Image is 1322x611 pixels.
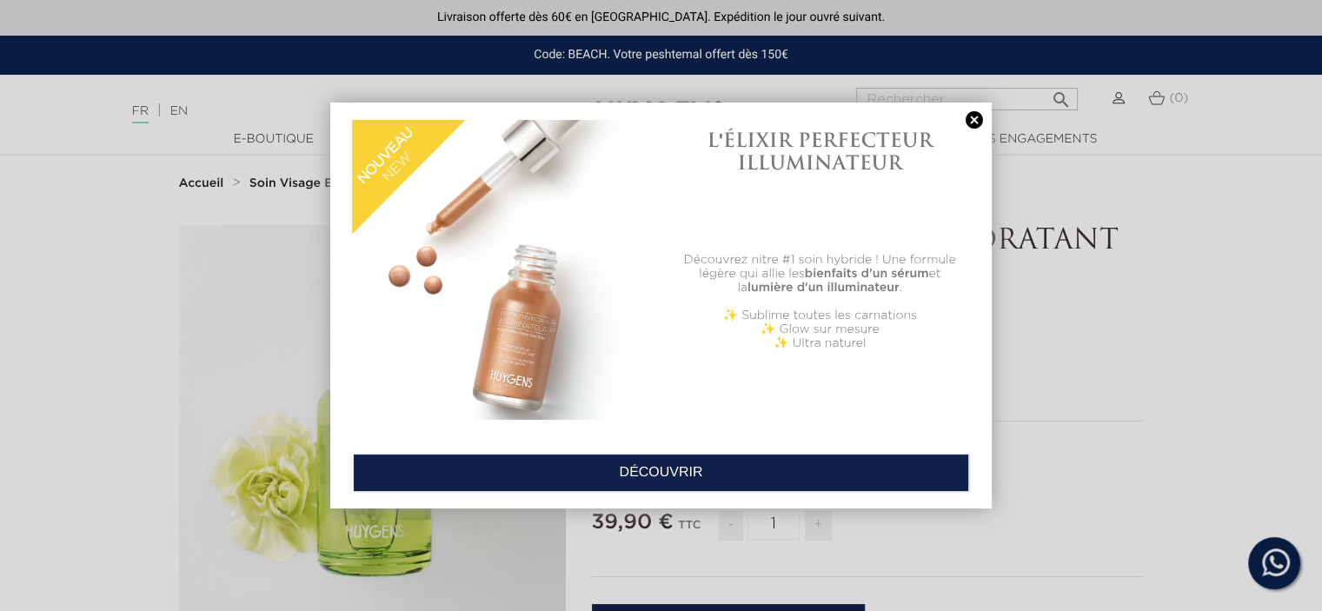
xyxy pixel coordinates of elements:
[353,454,969,492] a: DÉCOUVRIR
[670,309,970,322] p: ✨ Sublime toutes les carnations
[670,253,970,295] p: Découvrez nitre #1 soin hybride ! Une formule légère qui allie les et la .
[747,282,900,294] b: lumière d'un illuminateur
[670,129,970,175] h1: L'ÉLIXIR PERFECTEUR ILLUMINATEUR
[805,268,929,280] b: bienfaits d'un sérum
[670,322,970,336] p: ✨ Glow sur mesure
[670,336,970,350] p: ✨ Ultra naturel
